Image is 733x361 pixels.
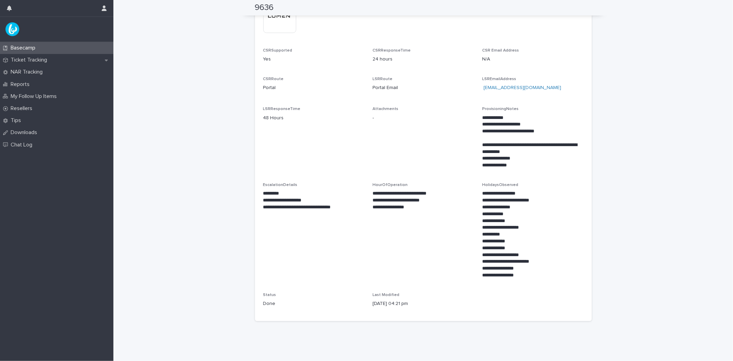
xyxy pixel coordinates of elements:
h2: 9636 [255,3,274,13]
img: UPKZpZA3RCu7zcH4nw8l [5,22,19,36]
p: Chat Log [8,142,38,148]
span: Attachments [373,107,398,111]
span: Portal [263,84,276,91]
p: - [373,114,474,122]
span: HourOfOperation [373,183,408,187]
p: Reports [8,81,35,88]
span: CSR Email Address [482,48,519,53]
span: Last Modified [373,293,399,297]
p: N/A [482,56,584,63]
span: CSRSupported [263,48,292,53]
p: Yes [263,56,365,63]
p: NAR Tracking [8,69,48,75]
p: My Follow Up Items [8,93,62,100]
p: Basecamp [8,45,41,51]
span: Email [387,84,398,91]
span: CSRRoute [263,77,284,81]
span: EscalationDetails [263,183,298,187]
p: Downloads [8,129,43,136]
span: LSRResponseTime [263,107,301,111]
span: LSREmailAddress [482,77,516,81]
p: Resellers [8,105,38,112]
span: CSRResponseTime [373,48,411,53]
span: Status [263,293,276,297]
span: HolidaysObserved [482,183,518,187]
p: [DATE] 04:21 pm [373,300,474,307]
p: Done [263,300,365,307]
span: ProvisioningNotes [482,107,519,111]
p: Tips [8,117,26,124]
p: Ticket Tracking [8,57,53,63]
p: 48 Hours [263,114,365,122]
p: 24 hours [373,56,474,63]
span: Portal [373,84,385,91]
a: [EMAIL_ADDRESS][DOMAIN_NAME] [484,85,561,90]
span: LSRRoute [373,77,392,81]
